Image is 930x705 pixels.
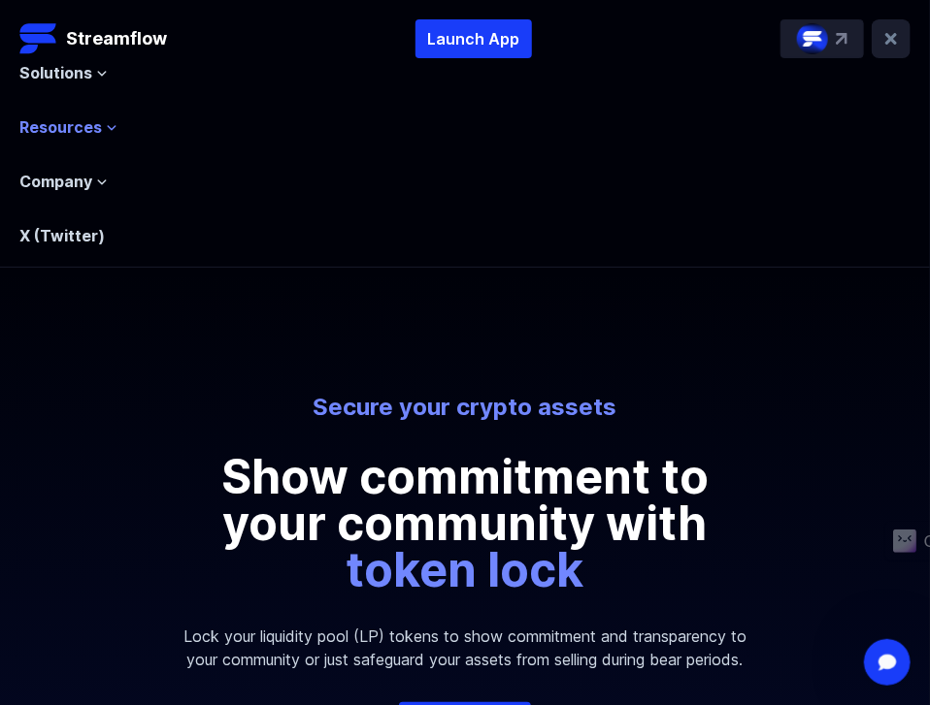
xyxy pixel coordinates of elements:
[19,19,58,58] img: Streamflow Logo
[19,61,108,84] button: Solutions
[347,541,584,598] span: token lock
[19,226,105,245] a: X (Twitter)
[19,170,92,193] span: Company
[19,170,108,193] button: Company
[19,61,92,84] span: Solutions
[836,33,847,45] img: top-right-arrow.svg
[415,19,532,58] button: Launch App
[170,454,760,593] p: Show commitment to your community with
[66,25,167,52] p: Streamflow
[170,392,760,423] p: Secure your crypto assets
[797,23,828,54] img: streamflow-logo-circle.png
[864,639,911,686] iframe: Intercom live chat
[19,115,117,139] button: Resources
[19,115,102,139] span: Resources
[19,19,167,58] a: Streamflow
[154,593,776,702] p: Lock your liquidity pool (LP) tokens to show commitment and transparency to your community or jus...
